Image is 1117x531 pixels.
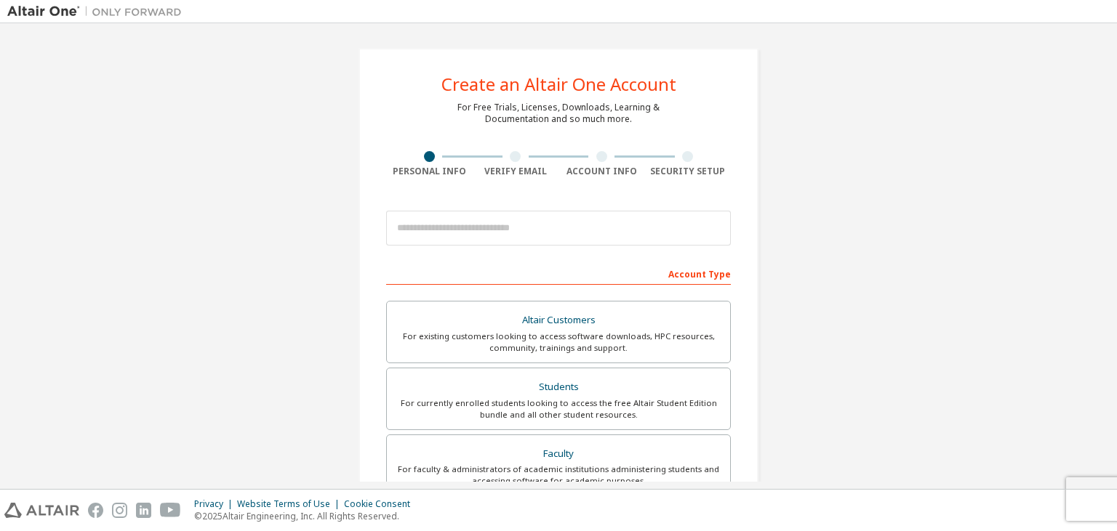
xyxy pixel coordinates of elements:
div: Account Info [558,166,645,177]
img: Altair One [7,4,189,19]
img: facebook.svg [88,503,103,518]
div: Website Terms of Use [237,498,344,510]
div: For Free Trials, Licenses, Downloads, Learning & Documentation and so much more. [457,102,660,125]
img: youtube.svg [160,503,181,518]
div: Privacy [194,498,237,510]
div: Cookie Consent [344,498,419,510]
img: linkedin.svg [136,503,151,518]
img: instagram.svg [112,503,127,518]
div: Security Setup [645,166,732,177]
div: Faculty [396,444,721,464]
div: Account Type [386,262,731,285]
div: Students [396,377,721,397]
div: For existing customers looking to access software downloads, HPC resources, community, trainings ... [396,331,721,354]
div: Create an Altair One Account [441,76,676,93]
img: altair_logo.svg [4,503,79,518]
p: © 2025 Altair Engineering, Inc. All Rights Reserved. [194,510,419,522]
div: For faculty & administrators of academic institutions administering students and accessing softwa... [396,463,721,487]
div: Verify Email [473,166,559,177]
div: Altair Customers [396,310,721,331]
div: Personal Info [386,166,473,177]
div: For currently enrolled students looking to access the free Altair Student Edition bundle and all ... [396,397,721,421]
